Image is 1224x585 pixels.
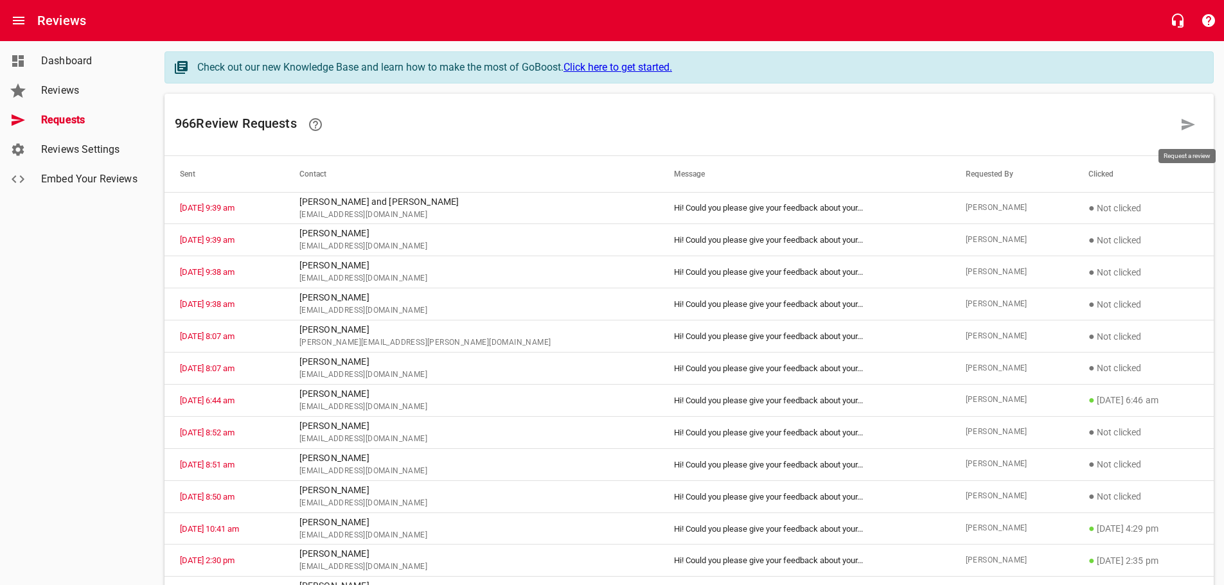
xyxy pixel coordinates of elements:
a: [DATE] 9:39 am [180,235,235,245]
span: [EMAIL_ADDRESS][DOMAIN_NAME] [299,401,643,414]
span: ● [1088,426,1095,438]
p: [PERSON_NAME] [299,355,643,369]
button: Support Portal [1193,5,1224,36]
span: [EMAIL_ADDRESS][DOMAIN_NAME] [299,369,643,381]
span: ● [1088,330,1095,342]
span: [PERSON_NAME] [966,362,1058,375]
p: Not clicked [1088,360,1198,376]
span: Embed Your Reviews [41,171,139,187]
p: [PERSON_NAME] [299,451,643,465]
span: [PERSON_NAME] [966,298,1058,311]
td: Hi! Could you please give your feedback about your ... [659,512,950,545]
th: Requested By [950,156,1073,192]
span: [PERSON_NAME] [966,394,1058,406]
span: ● [1088,490,1095,502]
td: Hi! Could you please give your feedback about your ... [659,545,950,577]
th: Clicked [1073,156,1214,192]
p: Not clicked [1088,232,1198,248]
span: [EMAIL_ADDRESS][DOMAIN_NAME] [299,209,643,222]
span: [EMAIL_ADDRESS][DOMAIN_NAME] [299,465,643,478]
span: [EMAIL_ADDRESS][DOMAIN_NAME] [299,433,643,446]
a: [DATE] 8:50 am [180,492,235,502]
p: Not clicked [1088,424,1198,440]
a: Learn how requesting reviews can improve your online presence [300,109,331,140]
p: Not clicked [1088,329,1198,344]
a: [DATE] 8:07 am [180,363,235,373]
span: [EMAIL_ADDRESS][DOMAIN_NAME] [299,304,643,317]
span: ● [1088,458,1095,470]
a: [DATE] 6:44 am [180,396,235,405]
span: Reviews Settings [41,142,139,157]
span: [EMAIL_ADDRESS][DOMAIN_NAME] [299,529,643,542]
td: Hi! Could you please give your feedback about your ... [659,353,950,385]
span: [EMAIL_ADDRESS][DOMAIN_NAME] [299,240,643,253]
a: Click here to get started. [563,61,672,73]
th: Message [659,156,950,192]
td: Hi! Could you please give your feedback about your ... [659,448,950,480]
span: ● [1088,554,1095,566]
td: Hi! Could you please give your feedback about your ... [659,288,950,320]
span: ● [1088,266,1095,278]
h6: Reviews [37,10,86,31]
td: Hi! Could you please give your feedback about your ... [659,384,950,416]
a: [DATE] 10:41 am [180,524,239,534]
td: Hi! Could you please give your feedback about your ... [659,480,950,512]
p: Not clicked [1088,457,1198,472]
span: Dashboard [41,53,139,69]
th: Sent [164,156,284,192]
span: [PERSON_NAME] [966,522,1058,535]
span: [PERSON_NAME] [966,554,1058,567]
p: [DATE] 2:35 pm [1088,553,1198,568]
p: [PERSON_NAME] [299,484,643,497]
a: [DATE] 2:30 pm [180,555,235,565]
span: Requests [41,112,139,128]
th: Contact [284,156,659,192]
p: [DATE] 6:46 am [1088,392,1198,408]
p: Not clicked [1088,200,1198,216]
span: Reviews [41,83,139,98]
p: [PERSON_NAME] [299,387,643,401]
p: Not clicked [1088,265,1198,280]
span: [EMAIL_ADDRESS][DOMAIN_NAME] [299,497,643,510]
span: ● [1088,234,1095,246]
p: Not clicked [1088,489,1198,504]
span: ● [1088,394,1095,406]
p: Not clicked [1088,297,1198,312]
span: ● [1088,202,1095,214]
a: [DATE] 9:39 am [180,203,235,213]
span: [PERSON_NAME] [966,458,1058,471]
h6: 966 Review Request s [175,109,1173,140]
a: [DATE] 8:07 am [180,331,235,341]
td: Hi! Could you please give your feedback about your ... [659,224,950,256]
span: ● [1088,522,1095,534]
span: [PERSON_NAME] [966,266,1058,279]
td: Hi! Could you please give your feedback about your ... [659,416,950,448]
td: Hi! Could you please give your feedback about your ... [659,320,950,353]
span: [PERSON_NAME] [966,426,1058,439]
p: [PERSON_NAME] [299,516,643,529]
td: Hi! Could you please give your feedback about your ... [659,256,950,288]
span: ● [1088,362,1095,374]
span: ● [1088,298,1095,310]
span: [EMAIL_ADDRESS][DOMAIN_NAME] [299,561,643,573]
a: [DATE] 8:51 am [180,460,235,469]
button: Live Chat [1162,5,1193,36]
span: [PERSON_NAME] [966,490,1058,503]
a: [DATE] 8:52 am [180,428,235,437]
div: Check out our new Knowledge Base and learn how to make the most of GoBoost. [197,60,1200,75]
button: Open drawer [3,5,34,36]
a: [DATE] 9:38 am [180,267,235,277]
span: [PERSON_NAME] [966,330,1058,343]
span: [PERSON_NAME][EMAIL_ADDRESS][PERSON_NAME][DOMAIN_NAME] [299,336,643,349]
span: [PERSON_NAME] [966,234,1058,247]
p: [PERSON_NAME] [299,259,643,272]
p: [PERSON_NAME] [299,291,643,304]
span: [EMAIL_ADDRESS][DOMAIN_NAME] [299,272,643,285]
p: [PERSON_NAME] and [PERSON_NAME] [299,195,643,209]
td: Hi! Could you please give your feedback about your ... [659,192,950,224]
span: [PERSON_NAME] [966,202,1058,214]
p: [PERSON_NAME] [299,547,643,561]
p: [DATE] 4:29 pm [1088,521,1198,536]
p: [PERSON_NAME] [299,419,643,433]
a: [DATE] 9:38 am [180,299,235,309]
